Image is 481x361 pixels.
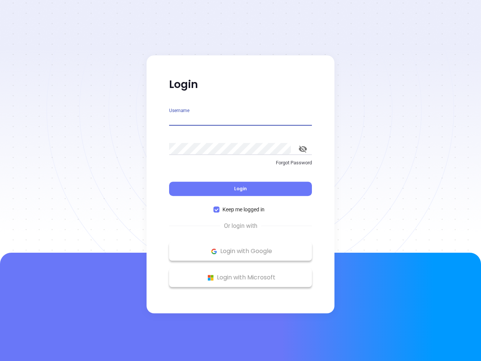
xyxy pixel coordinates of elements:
[206,273,215,282] img: Microsoft Logo
[169,159,312,173] a: Forgot Password
[220,221,261,231] span: Or login with
[173,246,308,257] p: Login with Google
[169,268,312,287] button: Microsoft Logo Login with Microsoft
[234,185,247,192] span: Login
[169,78,312,91] p: Login
[294,140,312,158] button: toggle password visibility
[219,205,268,214] span: Keep me logged in
[173,272,308,283] p: Login with Microsoft
[169,182,312,196] button: Login
[169,108,189,113] label: Username
[169,242,312,261] button: Google Logo Login with Google
[209,247,219,256] img: Google Logo
[169,159,312,167] p: Forgot Password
